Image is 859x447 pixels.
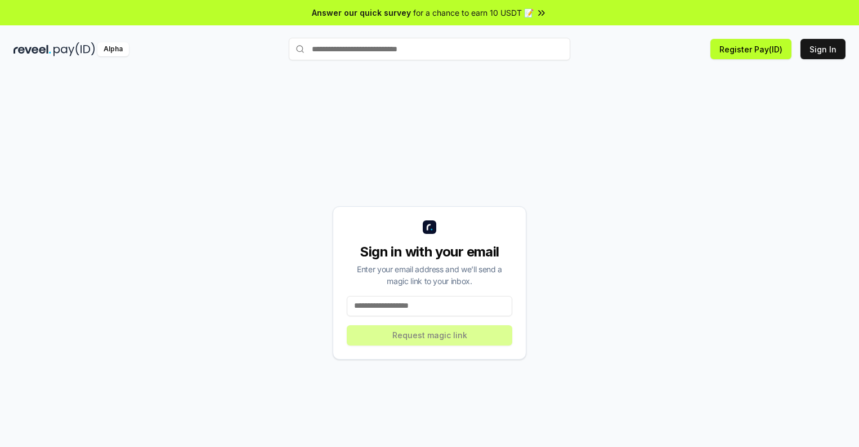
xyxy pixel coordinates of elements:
img: pay_id [53,42,95,56]
img: logo_small [423,220,436,234]
button: Sign In [800,39,845,59]
span: Answer our quick survey [312,7,411,19]
div: Sign in with your email [347,243,512,261]
img: reveel_dark [14,42,51,56]
button: Register Pay(ID) [710,39,791,59]
span: for a chance to earn 10 USDT 📝 [413,7,534,19]
div: Alpha [97,42,129,56]
div: Enter your email address and we’ll send a magic link to your inbox. [347,263,512,287]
